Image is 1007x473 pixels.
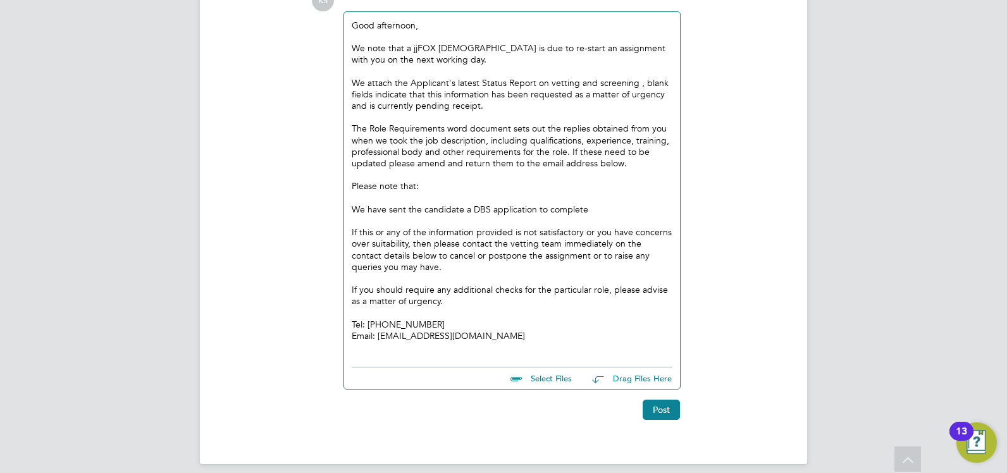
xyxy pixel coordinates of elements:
[352,204,672,215] div: We have sent the candidate a DBS application to complete
[352,330,672,341] div: Email: [EMAIL_ADDRESS][DOMAIN_NAME]
[582,365,672,392] button: Drag Files Here
[352,226,672,273] div: If this or any of the information provided is not satisfactory or you have concerns over suitabil...
[352,77,672,112] div: We attach the Applicant's latest Status Report on vetting and screening , blank fields indicate t...
[352,284,672,307] div: If you should require any additional checks for the particular role, please advise as a matter of...
[956,422,997,463] button: Open Resource Center, 13 new notifications
[352,123,672,169] div: The Role Requirements word document sets out the replies obtained from you when we took the job d...
[352,42,672,65] div: We note that a jjFOX [DEMOGRAPHIC_DATA] is due to re-start an assignment with you on the next wor...
[956,431,967,448] div: 13
[352,20,672,31] div: Good afternoon,
[643,400,680,420] button: Post
[352,180,672,192] div: Please note that:
[352,319,672,330] div: Tel: [PHONE_NUMBER]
